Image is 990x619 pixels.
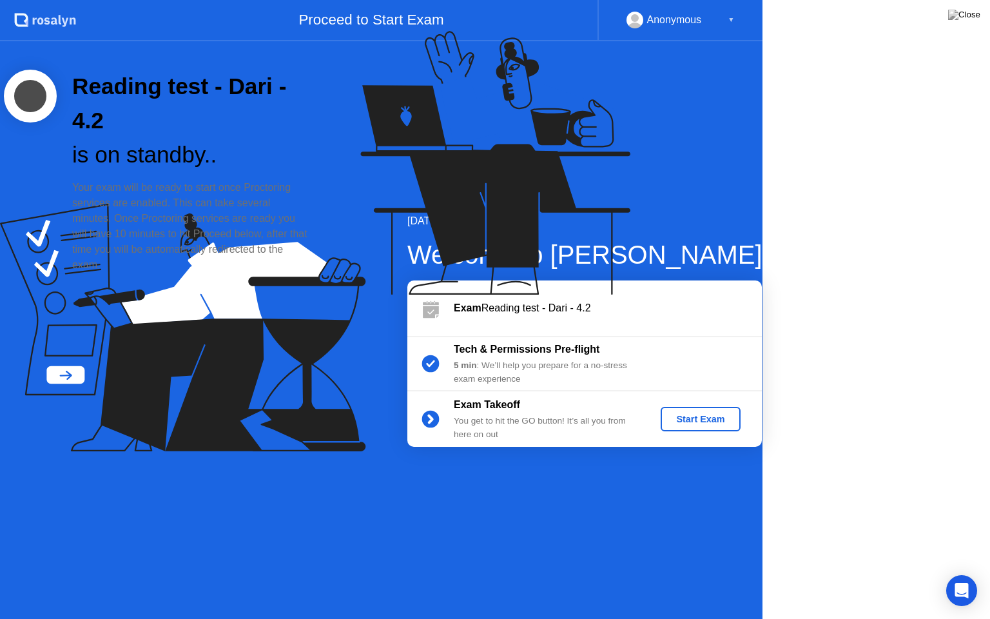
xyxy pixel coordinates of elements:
[666,414,735,424] div: Start Exam
[946,575,977,606] div: Open Intercom Messenger
[647,12,702,28] div: Anonymous
[72,138,311,172] div: is on standby..
[72,180,311,273] div: Your exam will be ready to start once Proctoring services are enabled. This can take several minu...
[661,407,740,431] button: Start Exam
[454,415,639,441] div: You get to hit the GO button! It’s all you from here on out
[454,360,477,370] b: 5 min
[454,399,520,410] b: Exam Takeoff
[728,12,734,28] div: ▼
[72,70,311,138] div: Reading test - Dari - 4.2
[454,344,599,355] b: Tech & Permissions Pre-flight
[454,359,639,386] div: : We’ll help you prepare for a no-stress exam experience
[948,10,980,20] img: Close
